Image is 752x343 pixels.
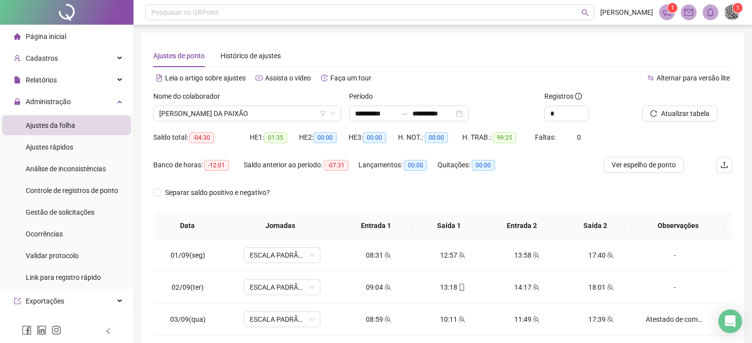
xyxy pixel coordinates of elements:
button: Ver espelho de ponto [604,157,684,173]
span: 99:25 [493,132,516,143]
span: 00:00 [472,160,495,171]
th: Saída 1 [412,212,486,239]
span: ESCALA PADRÃO 01 [250,280,314,295]
span: history [321,75,328,81]
div: H. TRAB.: [462,132,534,143]
span: 00:00 [313,132,337,143]
th: Saída 2 [559,212,632,239]
span: 02/09(ter) [172,283,204,291]
span: Ajustes de ponto [153,52,205,60]
div: 17:39 [572,314,630,325]
span: Ocorrências [26,230,63,238]
div: HE 1: [250,132,299,143]
span: linkedin [37,325,46,335]
div: 11:49 [498,314,556,325]
div: H. NOT.: [398,132,462,143]
div: 18:01 [572,282,630,293]
span: Gestão de solicitações [26,208,94,216]
span: Administração [26,98,71,106]
span: export [14,298,21,305]
div: Saldo anterior ao período: [244,159,358,171]
span: youtube [256,75,263,81]
button: Atualizar tabela [642,106,717,121]
span: filter [320,111,326,116]
span: ESCALA PADRÃO 01 [250,248,314,263]
label: Período [349,91,379,102]
span: team [457,252,465,259]
span: team [606,252,614,259]
span: left [105,328,112,335]
div: Quitações: [438,159,510,171]
div: 13:18 [424,282,482,293]
span: 00:00 [404,160,427,171]
span: ESCALA PADRÃO 01 [250,312,314,327]
span: Assista o vídeo [265,74,311,82]
div: - [646,282,704,293]
span: Integrações [26,319,62,327]
span: team [383,316,391,323]
th: Data [153,212,221,239]
div: 08:59 [350,314,408,325]
div: HE 2: [299,132,349,143]
span: Alternar para versão lite [657,74,730,82]
span: Atualizar tabela [661,108,709,119]
span: Registros [544,91,582,102]
span: Cadastros [26,54,58,62]
span: Ajustes da folha [26,121,75,129]
sup: 1 [667,3,677,13]
div: 08:31 [350,250,408,261]
label: Nome do colaborador [153,91,226,102]
span: Separar saldo positivo e negativo? [161,187,274,198]
span: 01:35 [264,132,287,143]
div: 14:17 [498,282,556,293]
th: Entrada 1 [339,212,412,239]
div: Saldo total: [153,132,250,143]
span: Link para registro rápido [26,273,101,281]
span: lock [14,98,21,105]
span: to [400,110,408,117]
span: Observações [640,220,717,231]
span: 01/09(seg) [171,251,205,259]
span: Faça um tour [330,74,371,82]
span: Faltas: [535,133,557,141]
span: instagram [51,325,61,335]
span: reload [650,110,657,117]
span: search [581,9,589,16]
th: Jornadas [221,212,339,239]
div: - [646,250,704,261]
span: swap [647,75,654,81]
div: 13:58 [498,250,556,261]
span: 03/09(qua) [170,315,206,323]
span: -04:30 [189,132,214,143]
span: Validar protocolo [26,252,79,260]
span: [PERSON_NAME] [600,7,653,18]
span: file [14,76,21,83]
span: Relatórios [26,76,57,84]
span: Exportações [26,297,64,305]
span: 1 [671,4,674,11]
span: Controle de registros de ponto [26,187,118,194]
span: Histórico de ajustes [221,52,281,60]
div: 17:40 [572,250,630,261]
span: Ajustes rápidos [26,143,73,151]
span: file-text [156,75,163,81]
span: team [457,316,465,323]
span: -07:31 [324,160,349,171]
span: down [330,111,336,116]
span: upload [720,161,728,169]
span: user-add [14,55,21,62]
img: 67162 [725,5,740,20]
span: team [606,316,614,323]
th: Entrada 2 [486,212,559,239]
span: 0 [577,133,581,141]
span: mobile [457,284,465,291]
span: team [531,316,539,323]
span: team [531,252,539,259]
span: team [531,284,539,291]
span: JOAO PAULO CARDOSO DA PAIXÃO [159,106,335,121]
div: Banco de horas: [153,159,244,171]
span: 00:00 [363,132,386,143]
span: notification [663,8,671,17]
div: 10:11 [424,314,482,325]
span: 1 [736,4,740,11]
